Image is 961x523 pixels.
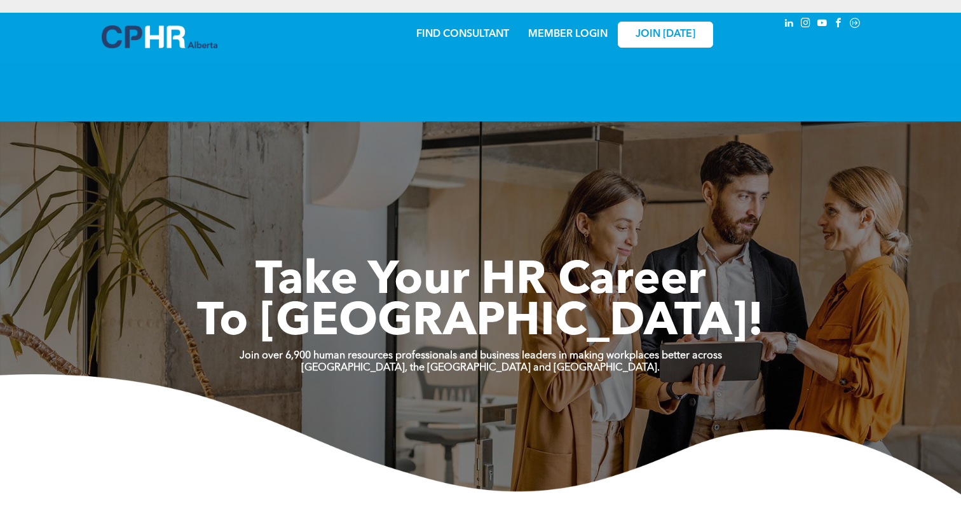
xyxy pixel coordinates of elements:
a: Social network [848,16,862,33]
span: To [GEOGRAPHIC_DATA]! [197,300,764,346]
a: youtube [815,16,829,33]
img: A blue and white logo for cp alberta [102,25,217,48]
a: instagram [798,16,812,33]
span: JOIN [DATE] [636,29,695,41]
span: Take Your HR Career [256,259,706,304]
a: facebook [831,16,845,33]
strong: [GEOGRAPHIC_DATA], the [GEOGRAPHIC_DATA] and [GEOGRAPHIC_DATA]. [301,363,660,373]
a: MEMBER LOGIN [528,29,608,39]
a: JOIN [DATE] [618,22,713,48]
strong: Join over 6,900 human resources professionals and business leaders in making workplaces better ac... [240,351,722,361]
a: linkedin [782,16,796,33]
a: FIND CONSULTANT [416,29,509,39]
